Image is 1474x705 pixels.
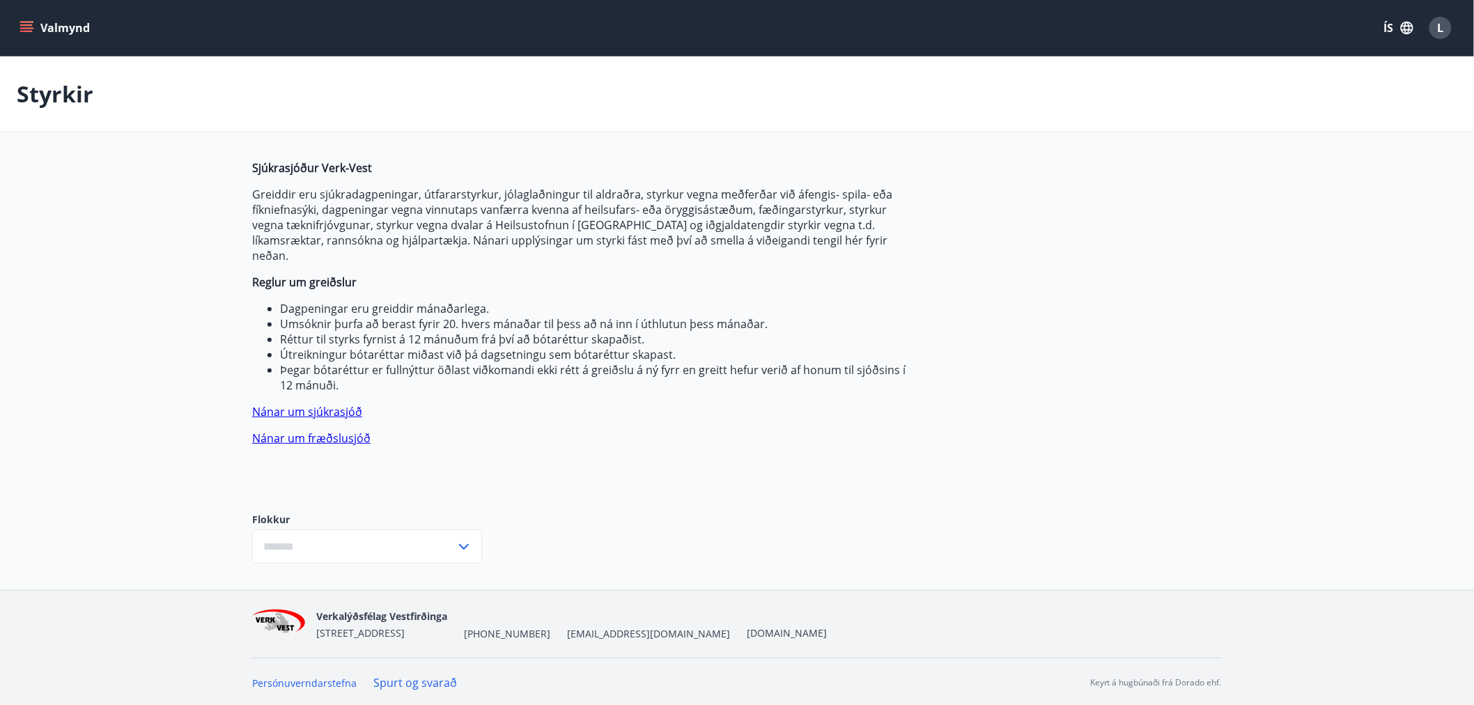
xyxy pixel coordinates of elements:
[747,626,828,640] a: [DOMAIN_NAME]
[373,675,457,690] a: Spurt og svarað
[252,610,305,640] img: jihgzMk4dcgjRAW2aMgpbAqQEG7LZi0j9dOLAUvz.png
[252,187,910,263] p: Greiddir eru sjúkradagpeningar, útfararstyrkur, jólaglaðningur til aldraðra, styrkur vegna meðfer...
[252,676,357,690] a: Persónuverndarstefna
[465,627,551,641] span: [PHONE_NUMBER]
[252,404,362,419] a: Nánar um sjúkrasjóð
[252,431,371,446] a: Nánar um fræðslusjóð
[17,79,93,109] p: Styrkir
[252,513,482,527] label: Flokkur
[280,347,910,362] li: Útreikningur bótaréttar miðast við þá dagsetningu sem bótaréttur skapast.
[252,160,372,176] strong: Sjúkrasjóður Verk-Vest
[568,627,731,641] span: [EMAIL_ADDRESS][DOMAIN_NAME]
[280,332,910,347] li: Réttur til styrks fyrnist á 12 mánuðum frá því að bótaréttur skapaðist.
[280,301,910,316] li: Dagpeningar eru greiddir mánaðarlega.
[1424,11,1457,45] button: L
[1376,15,1421,40] button: ÍS
[316,626,405,640] span: [STREET_ADDRESS]
[17,15,95,40] button: menu
[1090,676,1222,689] p: Keyrt á hugbúnaði frá Dorado ehf.
[316,610,448,623] span: Verkalýðsfélag Vestfirðinga
[1438,20,1444,36] span: L
[280,362,910,393] li: Þegar bótaréttur er fullnýttur öðlast viðkomandi ekki rétt á greiðslu á ný fyrr en greitt hefur v...
[252,274,357,290] strong: Reglur um greiðslur
[280,316,910,332] li: Umsóknir þurfa að berast fyrir 20. hvers mánaðar til þess að ná inn í úthlutun þess mánaðar.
